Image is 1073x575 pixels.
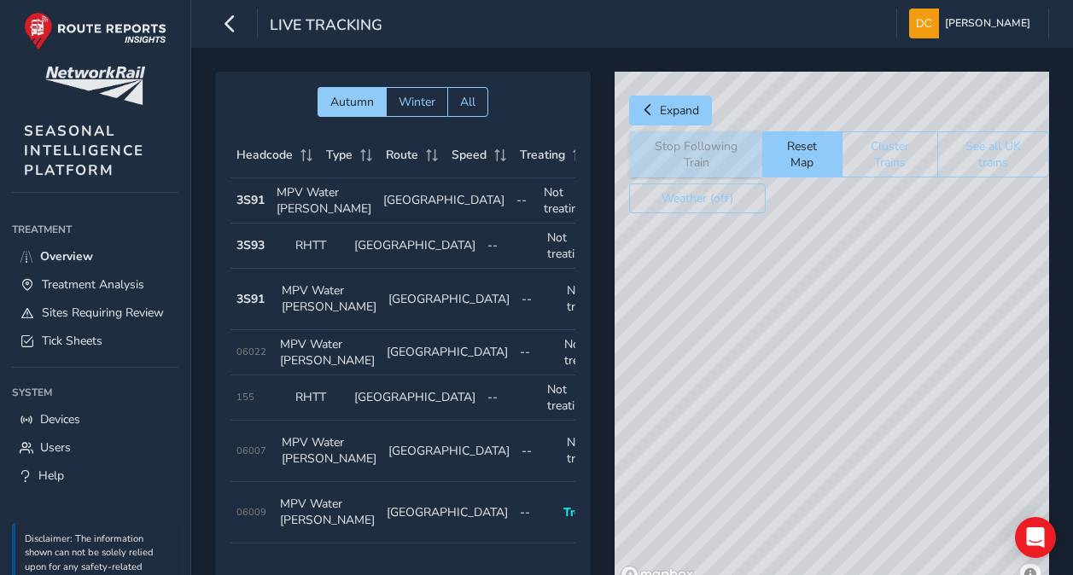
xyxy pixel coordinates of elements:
[236,346,266,358] span: 06022
[381,482,514,543] td: [GEOGRAPHIC_DATA]
[42,276,144,293] span: Treatment Analysis
[348,375,481,421] td: [GEOGRAPHIC_DATA]
[514,482,557,543] td: --
[24,121,144,180] span: SEASONAL INTELLIGENCE PLATFORM
[274,330,381,375] td: MPV Water [PERSON_NAME]
[909,9,1036,38] button: [PERSON_NAME]
[276,421,382,482] td: MPV Water [PERSON_NAME]
[399,94,435,110] span: Winter
[12,217,178,242] div: Treatment
[629,183,766,213] button: Weather (off)
[270,15,382,38] span: Live Tracking
[12,380,178,405] div: System
[38,468,64,484] span: Help
[1015,517,1056,558] div: Open Intercom Messenger
[558,330,611,375] td: Not treating
[842,131,937,177] button: Cluster Trains
[386,87,447,117] button: Winter
[42,305,164,321] span: Sites Requiring Review
[12,462,178,490] a: Help
[236,291,265,307] strong: 3S91
[447,87,488,117] button: All
[274,482,381,543] td: MPV Water [PERSON_NAME]
[516,269,561,330] td: --
[12,405,178,433] a: Devices
[236,237,265,253] strong: 3S93
[481,224,540,269] td: --
[514,330,558,375] td: --
[516,421,561,482] td: --
[40,248,93,264] span: Overview
[561,269,614,330] td: Not treating
[377,178,510,224] td: [GEOGRAPHIC_DATA]
[12,327,178,355] a: Tick Sheets
[318,87,386,117] button: Autumn
[236,444,266,457] span: 06007
[538,178,591,224] td: Not treating
[629,96,712,125] button: Expand
[236,147,293,163] span: Headcode
[541,375,600,421] td: Not treating
[276,269,382,330] td: MPV Water [PERSON_NAME]
[381,330,514,375] td: [GEOGRAPHIC_DATA]
[909,9,939,38] img: diamond-layout
[563,504,609,520] span: Treating
[40,439,71,456] span: Users
[660,102,699,119] span: Expand
[452,147,487,163] span: Speed
[45,67,145,105] img: customer logo
[289,375,348,421] td: RHTT
[348,224,481,269] td: [GEOGRAPHIC_DATA]
[382,269,516,330] td: [GEOGRAPHIC_DATA]
[12,270,178,299] a: Treatment Analysis
[40,411,80,427] span: Devices
[236,506,266,519] span: 06009
[289,224,348,269] td: RHTT
[271,178,377,224] td: MPV Water [PERSON_NAME]
[330,94,374,110] span: Autumn
[510,178,538,224] td: --
[541,224,600,269] td: Not treating
[236,192,265,208] strong: 3S91
[561,421,614,482] td: Not treating
[42,333,102,349] span: Tick Sheets
[12,299,178,327] a: Sites Requiring Review
[945,9,1030,38] span: [PERSON_NAME]
[236,391,254,404] span: 155
[382,421,516,482] td: [GEOGRAPHIC_DATA]
[326,147,353,163] span: Type
[481,375,540,421] td: --
[460,94,475,110] span: All
[24,12,166,50] img: rr logo
[937,131,1049,177] button: See all UK trains
[12,242,178,270] a: Overview
[520,147,565,163] span: Treating
[386,147,418,163] span: Route
[762,131,842,177] button: Reset Map
[12,433,178,462] a: Users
